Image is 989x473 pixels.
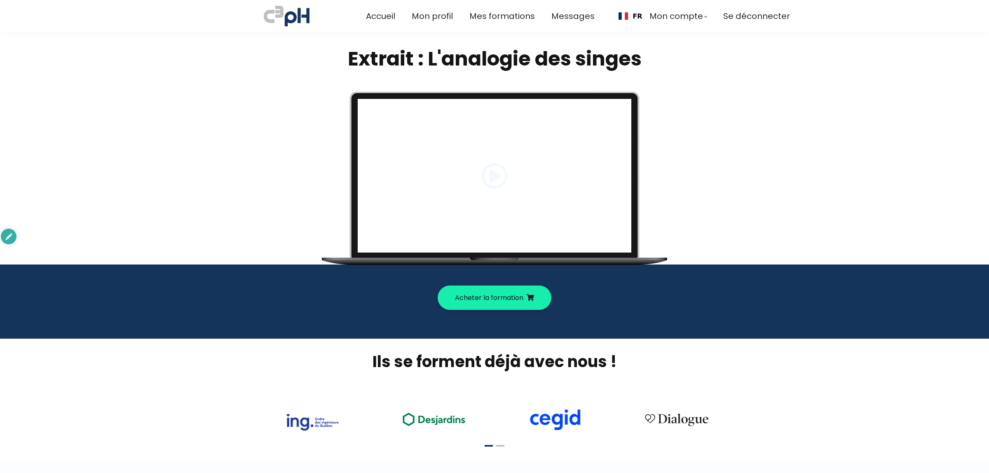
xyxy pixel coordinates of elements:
[264,4,309,28] img: a70bc7685e0efc0bd0b04b3506828469.jpeg
[640,408,714,431] img: 4cbfeea6ce3138713587aabb8dcf64fe.png
[397,408,471,431] img: ea49a208ccc4d6e7deb170dc1c457f3b.png
[723,9,790,23] a: Se déconnecter
[264,47,725,71] h1: Extrait : L'analogie des singes
[611,7,649,26] div: Language Switcher
[286,414,339,431] img: 73f878ca33ad2a469052bbe3fa4fd140.png
[611,7,649,26] div: Language selected: Français
[412,9,453,23] a: Mon profil
[253,351,736,372] h2: Ils se forment déjà avec nous !
[455,293,523,303] span: Acheter la formation
[469,9,535,23] a: Mes formations
[619,12,628,20] img: Français flag
[649,9,703,23] span: Mon compte
[438,286,551,310] button: Acheter la formation
[619,12,642,20] a: FR
[529,409,581,431] img: cdf238afa6e766054af0b3fe9d0794df.png
[1,229,16,244] div: authoring options
[366,9,395,23] a: Accueil
[551,9,595,23] a: Messages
